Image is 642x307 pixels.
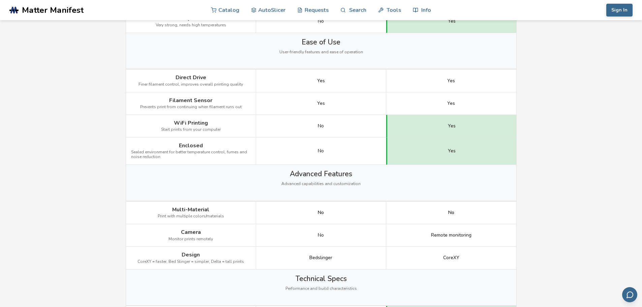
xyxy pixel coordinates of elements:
button: Sign In [606,4,633,17]
span: Very strong, needs high temperatures [156,23,226,28]
span: Start prints from your computer [161,127,221,132]
span: User-friendly features and ease of operation [279,50,363,55]
span: Camera [181,229,201,235]
span: No [318,233,324,238]
div: No [448,210,454,215]
span: Bedslinger [309,255,332,260]
span: Monitor prints remotely [169,237,213,242]
span: Remote monitoring [431,233,471,238]
span: Advanced Features [290,170,352,178]
span: Yes [448,19,456,24]
span: Print with multiple colors/materials [158,214,224,219]
span: Ease of Use [302,38,340,46]
span: Design [182,252,200,258]
span: No [318,123,324,129]
div: No [318,210,324,215]
span: Sealed environment for better temperature control, fumes and noise reduction [131,150,251,159]
span: No [318,148,324,154]
button: Send feedback via email [622,287,637,302]
span: Yes [447,101,455,106]
span: Advanced capabilities and customization [281,182,361,186]
span: Prevents print from continuing when filament runs out [140,105,242,110]
span: Yes [317,78,325,84]
span: Yes [448,123,456,129]
span: Technical Specs [296,275,347,283]
span: Direct Drive [176,74,206,81]
span: Yes [448,148,456,154]
span: Yes [447,78,455,84]
span: WiFi Printing [174,120,208,126]
span: CoreXY [443,255,459,260]
span: Performance and build characteristics [285,286,357,291]
span: Yes [317,101,325,106]
span: Finer filament control, improves overall printing quality [139,82,243,87]
span: Enclosed [179,143,203,149]
span: Nylon [183,15,198,21]
span: CoreXY = faster, Bed Slinger = simpler, Delta = tall prints [137,259,244,264]
span: Multi-Material [172,207,209,213]
span: No [318,19,324,24]
span: Matter Manifest [22,5,84,15]
span: Filament Sensor [169,97,212,103]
